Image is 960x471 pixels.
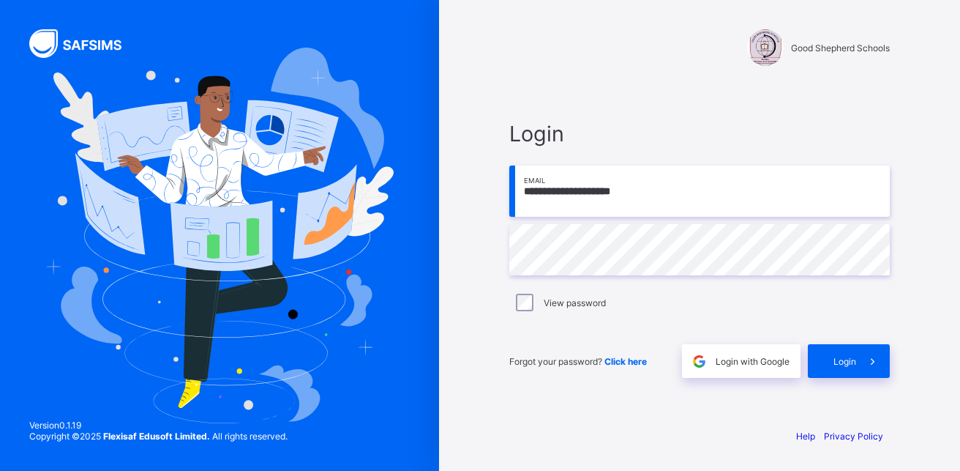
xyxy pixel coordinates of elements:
span: Copyright © 2025 All rights reserved. [29,431,288,442]
img: Hero Image [45,48,394,423]
strong: Flexisaf Edusoft Limited. [103,431,210,442]
span: Login [833,356,856,367]
span: Forgot your password? [509,356,647,367]
img: SAFSIMS Logo [29,29,139,58]
span: Good Shepherd Schools [791,42,890,53]
span: Login with Google [716,356,790,367]
a: Help [796,431,815,442]
span: Login [509,121,890,147]
img: google.396cfc9801f0270233282035f929180a.svg [691,353,708,370]
span: Version 0.1.19 [29,420,288,431]
a: Privacy Policy [824,431,883,442]
label: View password [544,297,606,308]
a: Click here [604,356,647,367]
